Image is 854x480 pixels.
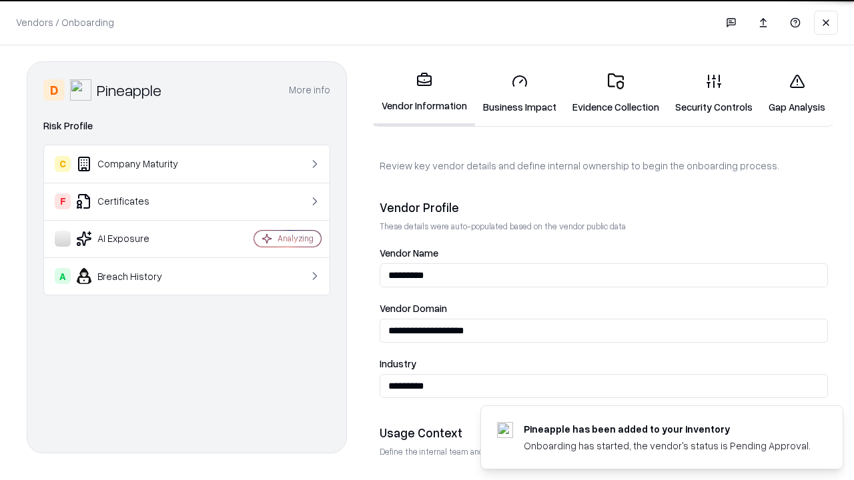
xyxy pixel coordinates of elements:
[55,193,71,209] div: F
[380,303,828,313] label: Vendor Domain
[380,248,828,258] label: Vendor Name
[43,118,330,134] div: Risk Profile
[55,231,214,247] div: AI Exposure
[380,446,828,457] p: Define the internal team and reason for using this vendor. This helps assess business relevance a...
[55,156,71,172] div: C
[374,61,475,126] a: Vendor Information
[475,63,564,125] a: Business Impact
[667,63,761,125] a: Security Controls
[524,422,811,436] div: Pineapple has been added to your inventory
[55,268,214,284] div: Breach History
[70,79,91,101] img: Pineapple
[97,79,161,101] div: Pineapple
[55,156,214,172] div: Company Maturity
[55,193,214,209] div: Certificates
[278,233,314,244] div: Analyzing
[55,268,71,284] div: A
[380,199,828,215] div: Vendor Profile
[761,63,833,125] a: Gap Analysis
[564,63,667,125] a: Evidence Collection
[43,79,65,101] div: D
[524,439,811,453] div: Onboarding has started, the vendor's status is Pending Approval.
[380,359,828,369] label: Industry
[380,159,828,173] p: Review key vendor details and define internal ownership to begin the onboarding process.
[16,15,114,29] p: Vendors / Onboarding
[289,78,330,102] button: More info
[380,425,828,441] div: Usage Context
[380,221,828,232] p: These details were auto-populated based on the vendor public data
[497,422,513,438] img: pineappleenergy.com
